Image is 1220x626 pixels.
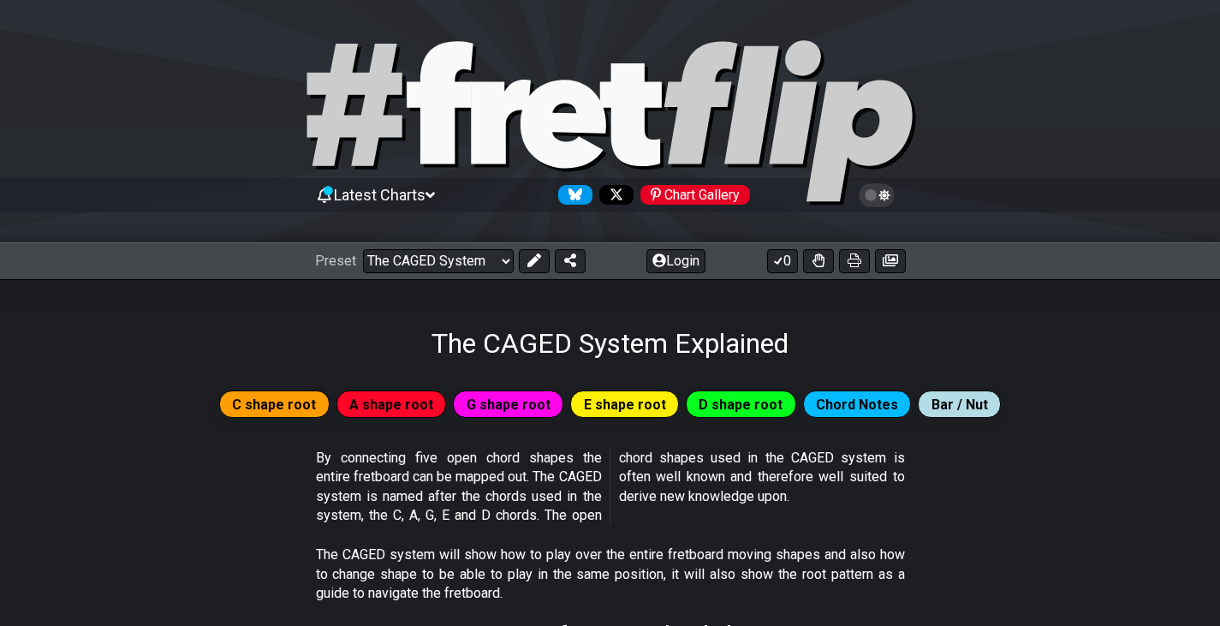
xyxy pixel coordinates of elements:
span: Preset [315,253,356,269]
button: Edit Preset [519,249,550,273]
span: Bar / Nut [931,392,988,417]
p: The CAGED system will show how to play over the entire fretboard moving shapes and also how to ch... [316,546,905,603]
span: C shape root [232,392,316,417]
p: By connecting five open chord shapes the entire fretboard can be mapped out. The CAGED system is ... [316,449,905,526]
button: Share Preset [555,249,586,273]
select: Preset [363,249,514,273]
span: E shape root [584,392,666,417]
button: Print [839,249,870,273]
button: Login [646,249,705,273]
h1: The CAGED System Explained [431,327,789,360]
div: Chart Gallery [640,185,750,205]
a: Follow #fretflip at X [592,185,634,205]
span: Toggle light / dark theme [867,188,887,203]
span: D shape root [699,392,783,417]
span: Chord Notes [816,392,898,417]
span: A shape root [349,392,433,417]
a: #fretflip at Pinterest [634,185,750,205]
button: 0 [767,249,798,273]
button: Create image [875,249,906,273]
span: Latest Charts [334,186,426,204]
a: Follow #fretflip at Bluesky [551,185,592,205]
span: G shape root [467,392,550,417]
button: Toggle Dexterity for all fretkits [803,249,834,273]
